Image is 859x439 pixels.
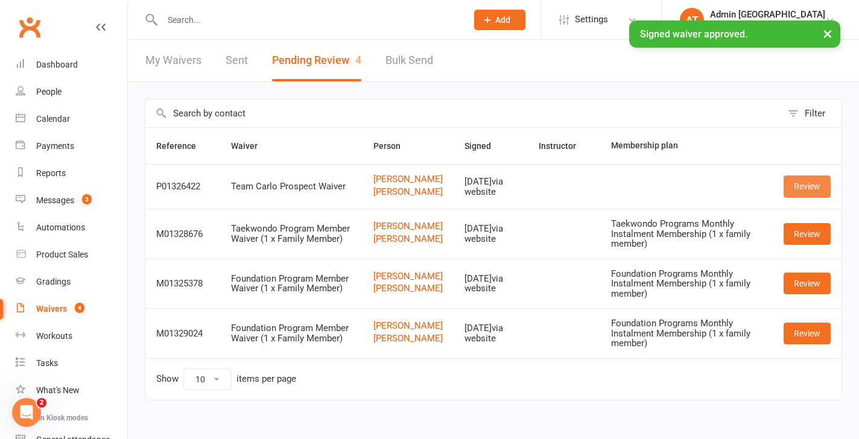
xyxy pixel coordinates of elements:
[156,229,209,239] div: M01328676
[226,40,248,81] a: Sent
[75,303,84,313] span: 4
[611,219,762,249] div: Taekwondo Programs Monthly Instalment Membership (1 x family member)
[539,141,589,151] span: Instructor
[784,323,831,344] a: Review
[782,99,842,127] button: Filter
[231,139,271,153] button: Waiver
[36,223,85,232] div: Automations
[373,271,443,282] a: [PERSON_NAME]
[36,87,62,96] div: People
[272,40,361,81] button: Pending Review4
[474,10,525,30] button: Add
[575,6,608,33] span: Settings
[16,295,127,323] a: Waivers 4
[464,177,517,197] div: [DATE] via website
[36,195,74,205] div: Messages
[464,141,504,151] span: Signed
[16,268,127,295] a: Gradings
[373,234,443,244] a: [PERSON_NAME]
[495,15,510,25] span: Add
[373,321,443,331] a: [PERSON_NAME]
[464,224,517,244] div: [DATE] via website
[373,187,443,197] a: [PERSON_NAME]
[611,318,762,349] div: Foundation Programs Monthly Instalment Membership (1 x family member)
[373,174,443,185] a: [PERSON_NAME]
[36,331,72,341] div: Workouts
[464,323,517,343] div: [DATE] via website
[36,385,80,395] div: What's New
[14,12,45,42] a: Clubworx
[539,139,589,153] button: Instructor
[145,40,201,81] a: My Waivers
[784,273,831,294] a: Review
[373,283,443,294] a: [PERSON_NAME]
[464,274,517,294] div: [DATE] via website
[36,277,71,286] div: Gradings
[36,60,78,69] div: Dashboard
[231,274,352,294] div: Foundation Program Member Waiver (1 x Family Member)
[16,160,127,187] a: Reports
[36,250,88,259] div: Product Sales
[373,221,443,232] a: [PERSON_NAME]
[817,21,838,46] button: ×
[16,323,127,350] a: Workouts
[710,9,825,20] div: Admin [GEOGRAPHIC_DATA]
[16,241,127,268] a: Product Sales
[145,99,782,127] input: Search by contact
[36,168,66,178] div: Reports
[16,133,127,160] a: Payments
[16,187,127,214] a: Messages 3
[373,141,414,151] span: Person
[156,182,209,192] div: P01326422
[36,114,70,124] div: Calendar
[231,141,271,151] span: Waiver
[373,333,443,344] a: [PERSON_NAME]
[784,223,831,245] a: Review
[16,214,127,241] a: Automations
[629,21,840,48] div: Signed waiver approved.
[710,20,825,31] div: Team [PERSON_NAME] Lakes
[373,139,414,153] button: Person
[16,51,127,78] a: Dashboard
[16,106,127,133] a: Calendar
[156,279,209,289] div: M01325378
[231,323,352,343] div: Foundation Program Member Waiver (1 x Family Member)
[611,269,762,299] div: Foundation Programs Monthly Instalment Membership (1 x family member)
[156,329,209,339] div: M01329024
[12,398,41,427] iframe: Intercom live chat
[355,54,361,66] span: 4
[156,368,296,390] div: Show
[16,78,127,106] a: People
[36,304,67,314] div: Waivers
[156,139,209,153] button: Reference
[600,128,773,164] th: Membership plan
[159,11,458,28] input: Search...
[385,40,433,81] a: Bulk Send
[231,224,352,244] div: Taekwondo Program Member Waiver (1 x Family Member)
[36,358,58,368] div: Tasks
[784,175,831,197] a: Review
[36,141,74,151] div: Payments
[805,106,825,121] div: Filter
[156,141,209,151] span: Reference
[16,377,127,404] a: What's New
[680,8,704,32] div: AT
[236,374,296,384] div: items per page
[231,182,352,192] div: Team Carlo Prospect Waiver
[37,398,46,408] span: 2
[16,350,127,377] a: Tasks
[82,194,92,204] span: 3
[464,139,504,153] button: Signed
